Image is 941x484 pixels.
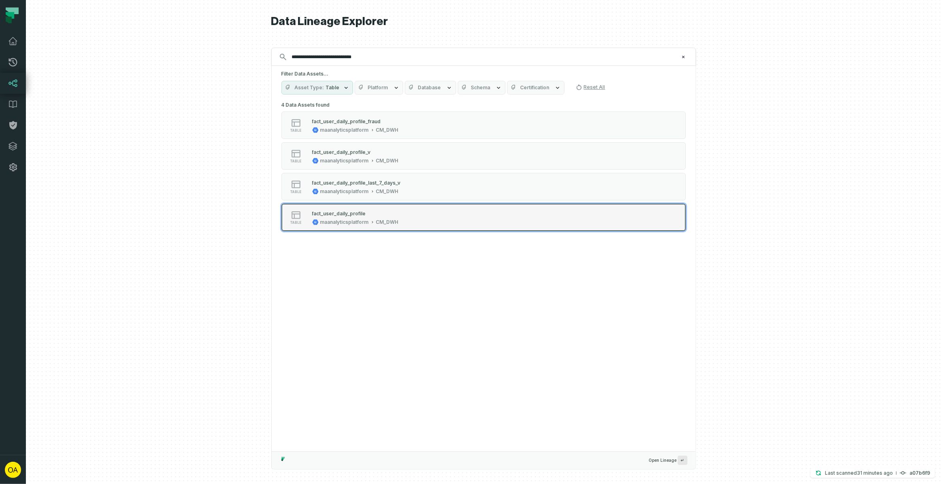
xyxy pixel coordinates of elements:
[271,15,696,29] h1: Data Lineage Explorer
[5,462,21,478] img: avatar of Or Artsi
[520,84,550,91] span: Certification
[312,149,371,155] div: fact_user_daily_profile_v
[281,81,353,95] button: Asset TypeTable
[909,471,930,476] h4: a07b6f9
[290,221,302,225] span: table
[649,456,687,465] span: Open Lineage
[471,84,491,91] span: Schema
[405,81,456,95] button: Database
[320,127,369,133] div: maanalyticsplatform
[376,158,399,164] div: CM_DWH
[320,158,369,164] div: maanalyticsplatform
[376,127,399,133] div: CM_DWH
[295,84,324,91] span: Asset Type
[810,468,935,478] button: Last scanned[DATE] 9:31:29 AMa07b6f9
[679,53,687,61] button: Clear search query
[272,99,696,451] div: Suggestions
[281,142,686,170] button: tablemaanalyticsplatformCM_DWH
[312,118,381,124] div: fact_user_daily_profile_fraud
[320,219,369,225] div: maanalyticsplatform
[573,81,609,94] button: Reset All
[290,128,302,133] span: table
[678,456,687,465] span: Press ↵ to add a new Data Asset to the graph
[290,159,302,163] span: table
[376,188,399,195] div: CM_DWH
[312,180,401,186] div: fact_user_daily_profile_last_7_days_v
[326,84,340,91] span: Table
[507,81,565,95] button: Certification
[281,173,686,200] button: tablemaanalyticsplatformCM_DWH
[281,99,686,242] div: 4 Data Assets found
[312,210,366,217] div: fact_user_daily_profile
[320,188,369,195] div: maanalyticsplatform
[368,84,388,91] span: Platform
[825,469,893,477] p: Last scanned
[418,84,441,91] span: Database
[281,204,686,231] button: tablemaanalyticsplatformCM_DWH
[281,71,686,77] h5: Filter Data Assets...
[290,190,302,194] span: table
[458,81,505,95] button: Schema
[355,81,403,95] button: Platform
[857,470,893,476] relative-time: Sep 18, 2025, 9:31 AM GMT+3
[376,219,399,225] div: CM_DWH
[281,112,686,139] button: tablemaanalyticsplatformCM_DWH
